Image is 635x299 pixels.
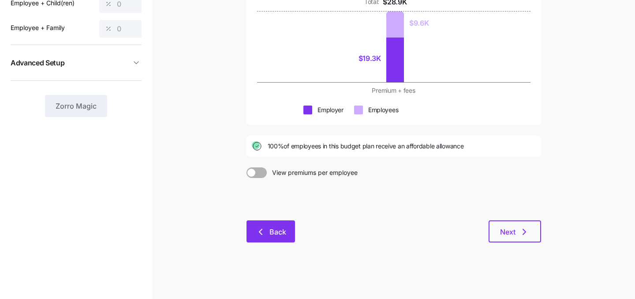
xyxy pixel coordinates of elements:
label: Employee + Family [11,23,65,33]
div: Employees [368,106,398,114]
button: Back [247,220,295,242]
div: $9.6K [409,18,429,29]
span: Back [269,227,286,237]
div: Employer [317,106,344,114]
div: Premium + fees [285,86,502,95]
button: Advanced Setup [11,52,142,74]
span: 100% of employees in this budget plan receive an affordable allowance [268,142,464,151]
span: Zorro Magic [56,101,97,111]
span: View premiums per employee [267,167,358,178]
button: Next [489,220,541,242]
span: Next [500,227,515,237]
span: Advanced Setup [11,57,65,68]
div: $19.3K [359,53,381,64]
button: Zorro Magic [45,95,107,117]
